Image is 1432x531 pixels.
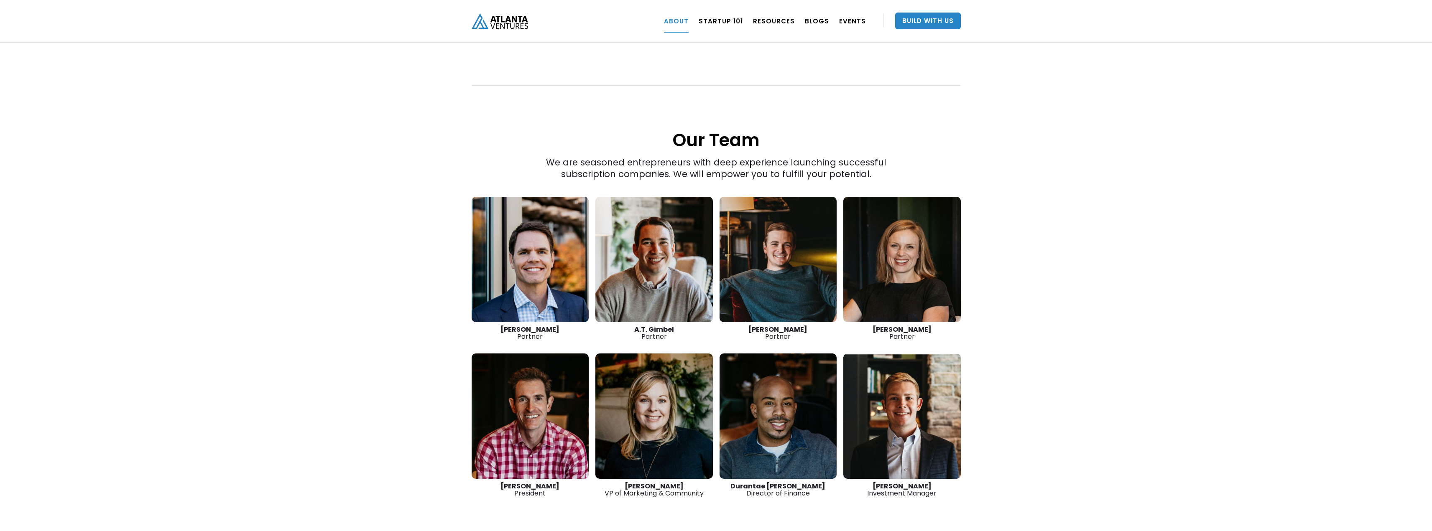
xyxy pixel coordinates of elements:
[699,9,743,33] a: Startup 101
[664,9,689,33] a: ABOUT
[839,9,866,33] a: EVENTS
[634,325,674,334] strong: A.T. Gimbel
[500,481,559,491] strong: [PERSON_NAME]
[625,481,684,491] strong: [PERSON_NAME]
[472,483,589,497] div: President
[895,13,961,29] a: Build With Us
[472,86,961,152] h1: Our Team
[748,325,807,334] strong: [PERSON_NAME]
[720,483,837,497] div: Director of Finance
[753,9,795,33] a: RESOURCES
[843,483,961,497] div: Investment Manager
[730,481,825,491] strong: Durantae [PERSON_NAME]
[873,325,932,334] strong: [PERSON_NAME]
[720,326,837,340] div: Partner
[472,326,589,340] div: Partner
[500,325,559,334] strong: [PERSON_NAME]
[843,326,961,340] div: Partner
[595,483,713,497] div: VP of Marketing & Community
[595,326,713,340] div: Partner
[805,9,829,33] a: BLOGS
[873,481,932,491] strong: [PERSON_NAME]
